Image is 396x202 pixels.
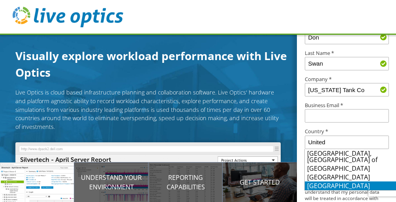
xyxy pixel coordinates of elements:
[148,173,223,192] p: Reporting Capabilities
[305,77,388,82] label: Company *
[305,164,396,173] li: [GEOGRAPHIC_DATA]
[305,149,396,164] li: [GEOGRAPHIC_DATA], [GEOGRAPHIC_DATA] of
[305,51,388,56] label: Last Name *
[13,7,123,27] img: live_optics_svg.svg
[74,173,148,192] p: Understand your environment
[305,181,396,190] li: [GEOGRAPHIC_DATA]
[223,177,297,187] p: Get Started
[305,129,388,134] label: Country *
[305,173,396,181] li: [GEOGRAPHIC_DATA]
[15,88,281,131] p: Live Optics is cloud based infrastructure planning and collaboration software. Live Optics' hardw...
[15,47,290,81] h1: Visually explore workload performance with Live Optics
[305,103,388,108] label: Business Email *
